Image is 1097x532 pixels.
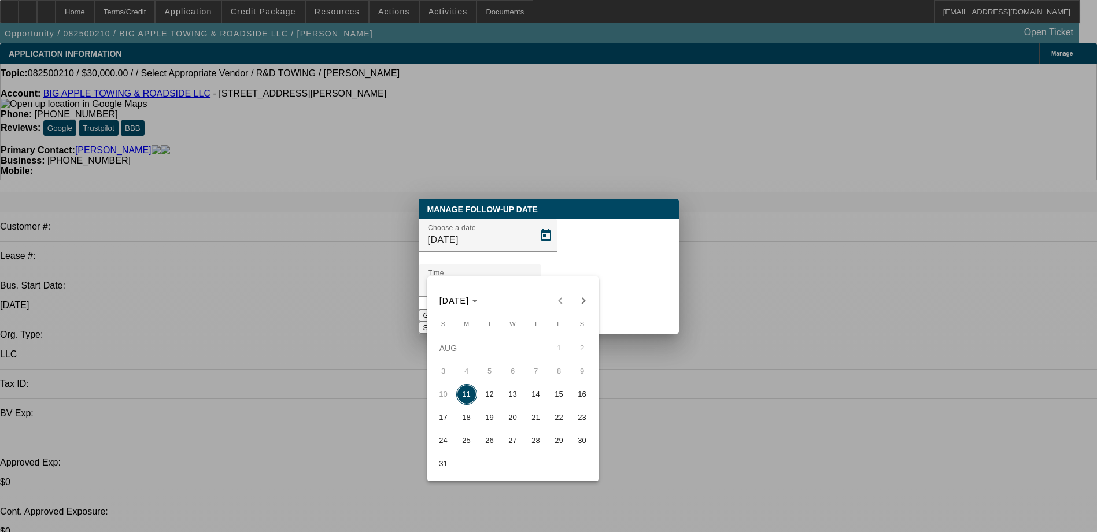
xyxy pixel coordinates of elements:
[501,383,525,406] button: August 13, 2025
[526,430,546,451] span: 28
[572,289,595,312] button: Next month
[503,384,523,405] span: 13
[456,430,477,451] span: 25
[456,407,477,428] span: 18
[432,406,455,429] button: August 17, 2025
[479,430,500,451] span: 26
[525,360,548,383] button: August 7, 2025
[478,406,501,429] button: August 19, 2025
[455,429,478,452] button: August 25, 2025
[433,407,454,428] span: 17
[433,430,454,451] span: 24
[572,407,593,428] span: 23
[557,320,561,327] span: F
[572,384,593,405] span: 16
[571,360,594,383] button: August 9, 2025
[571,429,594,452] button: August 30, 2025
[548,337,571,360] button: August 1, 2025
[549,407,570,428] span: 22
[525,406,548,429] button: August 21, 2025
[503,361,523,382] span: 6
[501,429,525,452] button: August 27, 2025
[432,383,455,406] button: August 10, 2025
[464,320,469,327] span: M
[534,320,538,327] span: T
[487,320,492,327] span: T
[549,430,570,451] span: 29
[479,407,500,428] span: 19
[479,361,500,382] span: 5
[435,290,483,311] button: Choose month and year
[503,430,523,451] span: 27
[432,360,455,383] button: August 3, 2025
[432,452,455,475] button: August 31, 2025
[478,429,501,452] button: August 26, 2025
[572,430,593,451] span: 30
[548,383,571,406] button: August 15, 2025
[478,383,501,406] button: August 12, 2025
[548,406,571,429] button: August 22, 2025
[478,360,501,383] button: August 5, 2025
[501,406,525,429] button: August 20, 2025
[509,320,515,327] span: W
[433,453,454,474] span: 31
[455,360,478,383] button: August 4, 2025
[456,361,477,382] span: 4
[526,384,546,405] span: 14
[439,296,470,305] span: [DATE]
[455,383,478,406] button: August 11, 2025
[526,407,546,428] span: 21
[433,361,454,382] span: 3
[455,406,478,429] button: August 18, 2025
[572,338,593,359] span: 2
[526,361,546,382] span: 7
[525,429,548,452] button: August 28, 2025
[501,360,525,383] button: August 6, 2025
[548,429,571,452] button: August 29, 2025
[456,384,477,405] span: 11
[580,320,584,327] span: S
[571,383,594,406] button: August 16, 2025
[548,360,571,383] button: August 8, 2025
[572,361,593,382] span: 9
[571,337,594,360] button: August 2, 2025
[432,337,548,360] td: AUG
[479,384,500,405] span: 12
[441,320,445,327] span: S
[549,361,570,382] span: 8
[503,407,523,428] span: 20
[433,384,454,405] span: 10
[432,429,455,452] button: August 24, 2025
[571,406,594,429] button: August 23, 2025
[549,384,570,405] span: 15
[525,383,548,406] button: August 14, 2025
[549,338,570,359] span: 1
